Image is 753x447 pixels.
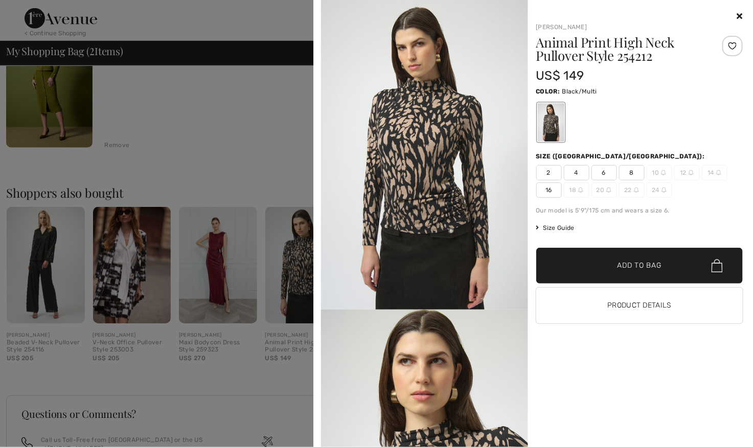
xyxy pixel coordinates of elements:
span: 16 [536,182,562,198]
img: ring-m.svg [634,187,639,193]
div: Our model is 5'9"/175 cm and wears a size 6. [536,206,743,215]
button: Add to Bag [536,248,743,284]
span: 2 [536,165,562,180]
span: 24 [647,182,672,198]
span: 14 [702,165,727,180]
span: 18 [564,182,589,198]
img: Bag.svg [712,259,723,272]
a: [PERSON_NAME] [536,23,587,31]
img: ring-m.svg [689,170,694,175]
button: Product Details [536,288,743,323]
span: Size Guide [536,223,575,232]
img: ring-m.svg [661,187,667,193]
img: ring-m.svg [578,187,583,193]
div: Black/Multi [537,103,564,142]
span: 20 [591,182,617,198]
span: US$ 149 [536,68,584,83]
div: Size ([GEOGRAPHIC_DATA]/[GEOGRAPHIC_DATA]): [536,152,707,161]
span: 8 [619,165,645,180]
span: 10 [647,165,672,180]
img: ring-m.svg [606,187,611,193]
span: Color: [536,88,560,95]
img: ring-m.svg [661,170,666,175]
span: Chat [22,7,43,16]
img: ring-m.svg [716,170,721,175]
h1: Animal Print High Neck Pullover Style 254212 [536,36,709,62]
span: 4 [564,165,589,180]
span: 12 [674,165,700,180]
span: Add to Bag [618,261,661,271]
span: Black/Multi [562,88,597,95]
span: 6 [591,165,617,180]
span: 22 [619,182,645,198]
